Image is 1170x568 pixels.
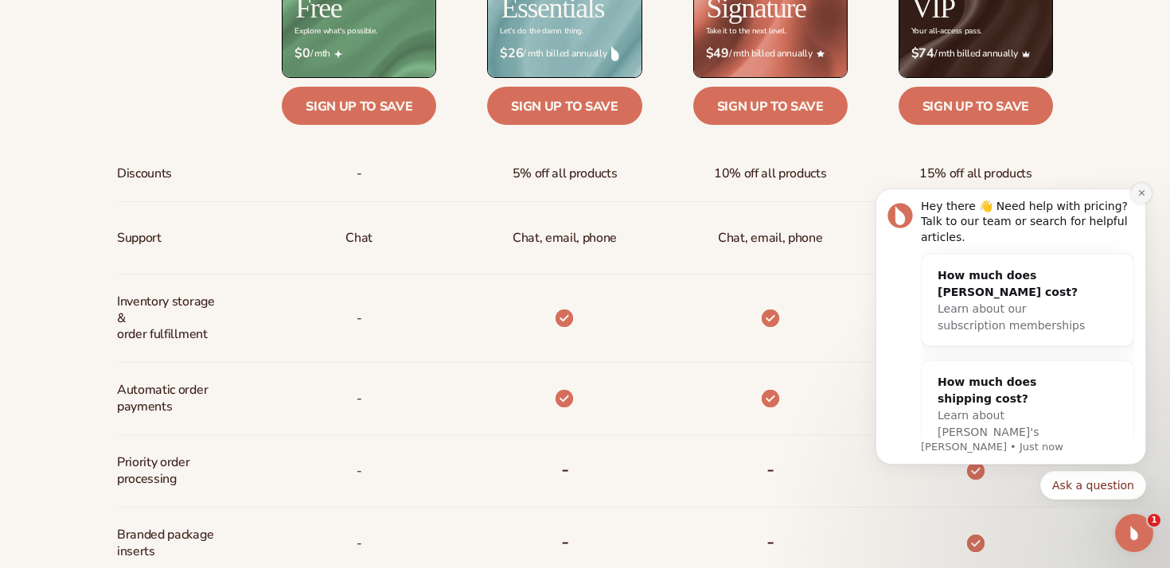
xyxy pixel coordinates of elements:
[911,27,981,36] div: Your all-access pass.
[500,46,523,61] strong: $26
[714,159,827,189] span: 10% off all products
[294,46,310,61] strong: $0
[1115,514,1153,552] iframe: Intercom live chat
[487,87,642,125] a: Sign up to save
[611,46,619,60] img: drop.png
[117,287,223,349] span: Inventory storage & order fulfillment
[500,46,629,61] span: / mth billed annually
[899,87,1053,125] a: Sign up to save
[345,224,372,253] p: Chat
[294,46,423,61] span: / mth
[357,304,362,333] p: -
[911,46,934,61] strong: $74
[852,175,1170,509] iframe: Intercom notifications message
[117,159,172,189] span: Discounts
[817,50,825,57] img: Star_6.png
[561,529,569,554] b: -
[357,159,362,189] span: -
[513,159,618,189] span: 5% off all products
[706,27,786,36] div: Take it to the next level.
[911,46,1040,61] span: / mth billed annually
[718,224,822,253] span: Chat, email, phone
[294,27,376,36] div: Explore what's possible.
[117,224,162,253] span: Support
[1022,50,1030,58] img: Crown_2d87c031-1b5a-4345-8312-a4356ddcde98.png
[1148,514,1160,527] span: 1
[282,87,436,125] a: Sign up to save
[334,50,342,58] img: Free_Icon_bb6e7c7e-73f8-44bd-8ed0-223ea0fc522e.png
[117,520,223,566] span: Branded package inserts
[919,159,1032,189] span: 15% off all products
[357,457,362,486] span: -
[513,224,617,253] p: Chat, email, phone
[117,448,223,494] span: Priority order processing
[766,529,774,554] b: -
[500,27,583,36] div: Let’s do the damn thing.
[117,375,223,422] span: Automatic order payments
[357,384,362,414] span: -
[766,457,774,482] b: -
[561,457,569,482] b: -
[706,46,729,61] strong: $49
[693,87,848,125] a: Sign up to save
[357,529,362,558] span: -
[706,46,835,61] span: / mth billed annually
